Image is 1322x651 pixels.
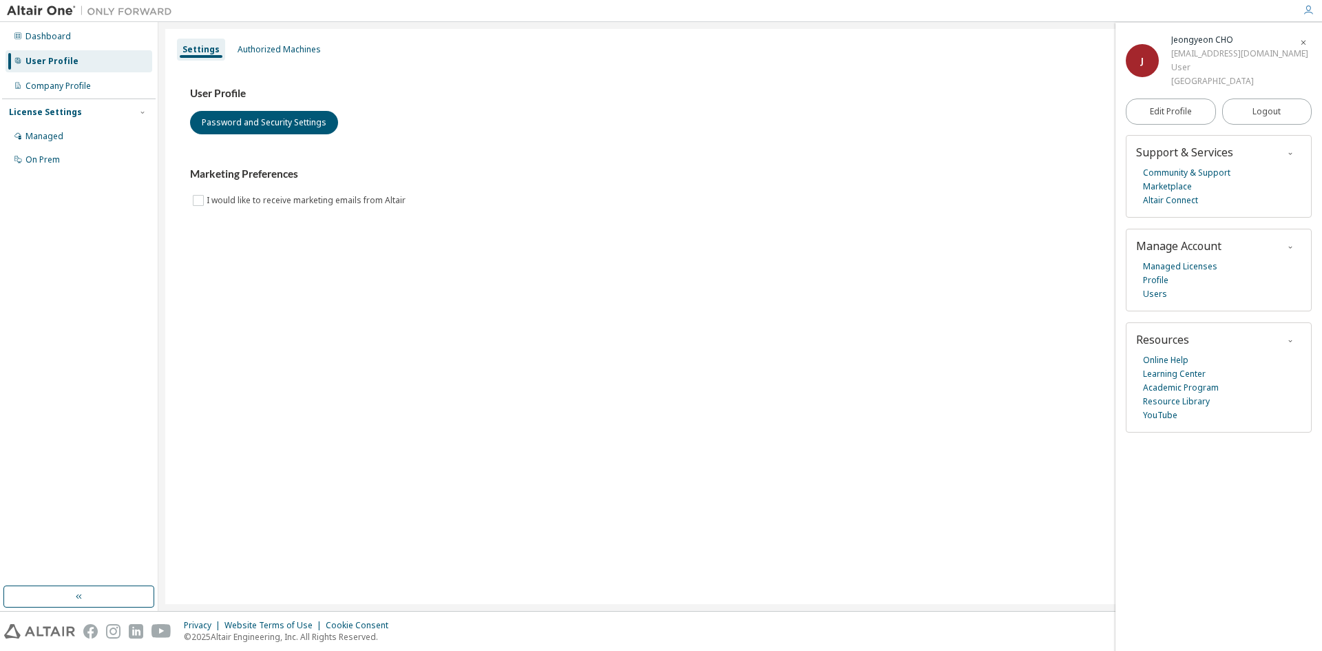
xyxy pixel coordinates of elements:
[1136,145,1233,160] span: Support & Services
[83,624,98,639] img: facebook.svg
[1136,332,1189,347] span: Resources
[190,87,1290,101] h3: User Profile
[25,31,71,42] div: Dashboard
[1143,367,1206,381] a: Learning Center
[1150,106,1192,117] span: Edit Profile
[1143,353,1188,367] a: Online Help
[190,111,338,134] button: Password and Security Settings
[1143,395,1210,409] a: Resource Library
[1171,61,1308,74] div: User
[4,624,75,639] img: altair_logo.svg
[326,620,397,631] div: Cookie Consent
[106,624,120,639] img: instagram.svg
[1171,33,1308,47] div: Jeongyeon CHO
[184,620,224,631] div: Privacy
[190,167,1290,181] h3: Marketing Preferences
[1126,99,1216,125] a: Edit Profile
[7,4,179,18] img: Altair One
[1143,166,1230,180] a: Community & Support
[1143,409,1177,422] a: YouTube
[1143,180,1192,194] a: Marketplace
[151,624,171,639] img: youtube.svg
[1143,287,1167,301] a: Users
[1222,99,1312,125] button: Logout
[25,154,60,165] div: On Prem
[207,192,408,209] label: I would like to receive marketing emails from Altair
[1143,273,1168,287] a: Profile
[25,81,91,92] div: Company Profile
[1141,55,1144,67] span: J
[129,624,143,639] img: linkedin.svg
[25,131,63,142] div: Managed
[9,107,82,118] div: License Settings
[182,44,220,55] div: Settings
[1171,74,1308,88] div: [GEOGRAPHIC_DATA]
[1171,47,1308,61] div: [EMAIL_ADDRESS][DOMAIN_NAME]
[1143,194,1198,207] a: Altair Connect
[25,56,78,67] div: User Profile
[1136,238,1221,254] span: Manage Account
[184,631,397,643] p: © 2025 Altair Engineering, Inc. All Rights Reserved.
[1143,381,1219,395] a: Academic Program
[1252,105,1281,118] span: Logout
[238,44,321,55] div: Authorized Machines
[1143,260,1217,273] a: Managed Licenses
[224,620,326,631] div: Website Terms of Use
